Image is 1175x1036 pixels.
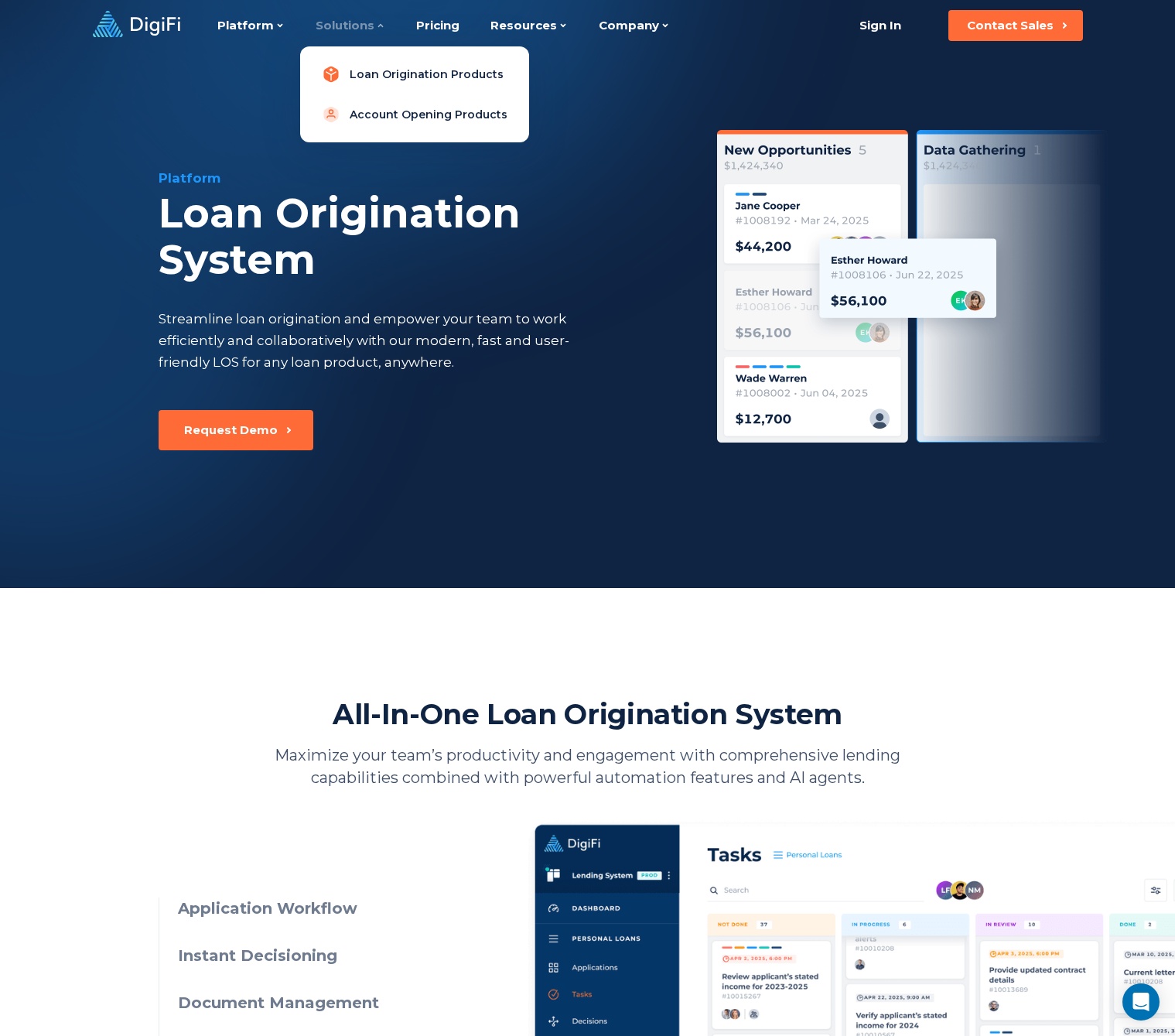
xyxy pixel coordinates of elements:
[948,10,1083,41] button: Contact Sales
[159,308,598,373] div: Streamline loan origination and empower your team to work efficiently and collaboratively with ou...
[159,169,678,187] div: Platform
[1122,983,1160,1021] div: Open Intercom Messenger
[967,18,1054,33] div: Contact Sales
[313,59,517,90] a: Loan Origination Products
[159,190,678,283] div: Loan Origination System
[178,945,459,967] h3: Instant Decisioning
[251,744,924,789] p: Maximize your team’s productivity and engagement with comprehensive lending capabilities combined...
[841,10,921,41] a: Sign In
[333,696,842,732] h2: All-In-One Loan Origination System
[178,992,459,1014] h3: Document Management
[178,898,459,920] h3: Application Workflow
[313,99,517,130] a: Account Opening Products
[159,410,313,450] button: Request Demo
[184,422,278,438] div: Request Demo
